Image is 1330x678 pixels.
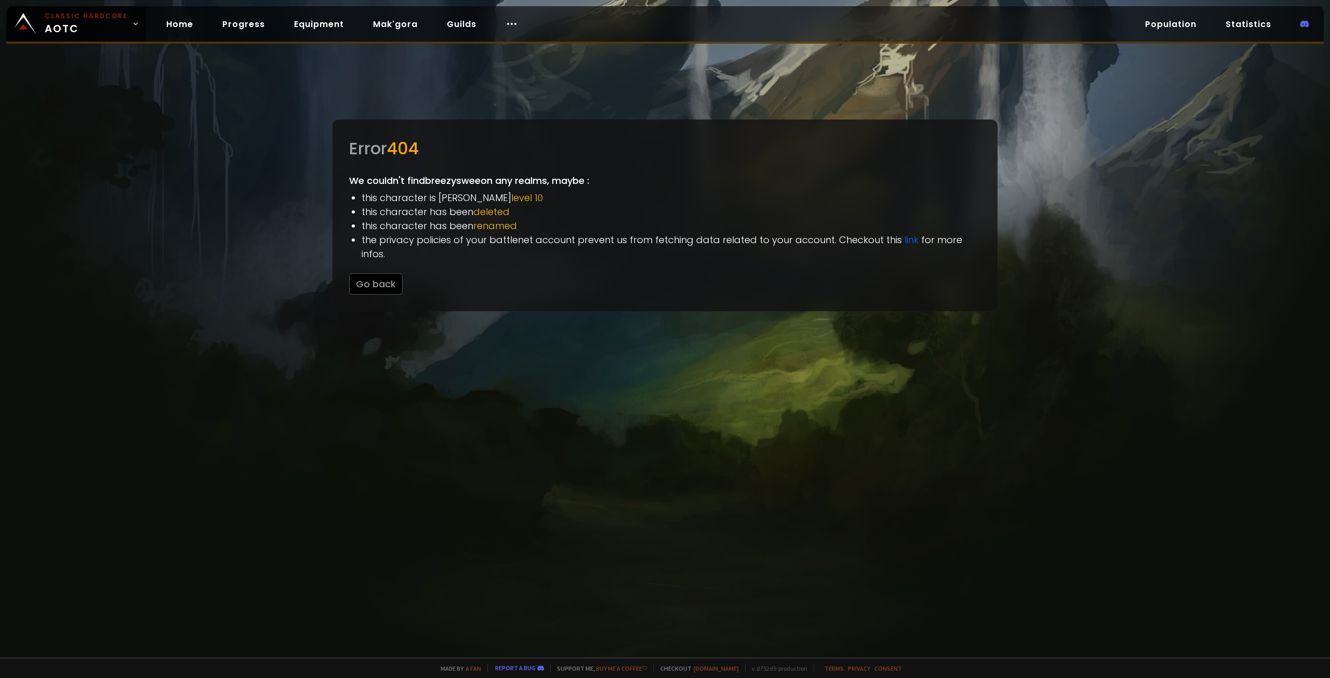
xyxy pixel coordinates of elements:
div: Error [349,136,981,161]
li: the privacy policies of your battlenet account prevent us from fetching data related to your acco... [362,233,981,261]
small: Classic Hardcore [45,11,128,21]
a: Buy me a coffee [596,664,647,672]
li: this character has been [362,219,981,233]
a: Consent [874,664,902,672]
div: We couldn't find breezyswee on any realms, maybe : [332,119,997,311]
a: Progress [214,14,273,35]
span: deleted [473,205,510,218]
a: link [905,233,919,246]
span: Checkout [654,664,739,672]
a: Statistics [1217,14,1280,35]
a: Equipment [286,14,352,35]
a: Report a bug [495,664,536,672]
li: this character is [PERSON_NAME] [362,191,981,205]
a: Mak'gora [365,14,426,35]
a: [DOMAIN_NAME] [694,664,739,672]
li: this character has been [362,205,981,219]
span: level 10 [511,191,543,204]
span: Made by [434,664,481,672]
a: Terms [824,664,844,672]
span: Support me, [550,664,647,672]
a: Population [1137,14,1205,35]
button: Go back [349,273,403,295]
a: Home [158,14,202,35]
span: 404 [387,137,419,160]
span: AOTC [45,11,128,36]
a: Go back [349,277,403,290]
span: v. d752d5 - production [745,664,807,672]
a: Privacy [848,664,870,672]
span: renamed [473,219,517,232]
a: Classic HardcoreAOTC [6,6,145,42]
a: Guilds [438,14,485,35]
a: a fan [465,664,481,672]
